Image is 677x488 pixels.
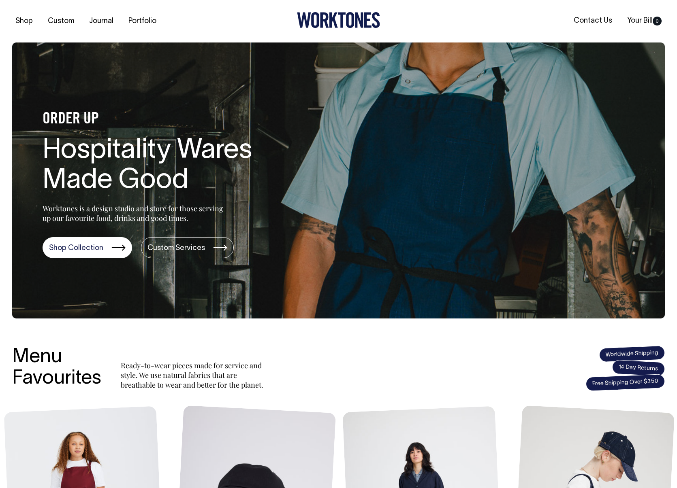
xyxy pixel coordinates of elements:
p: Ready-to-wear pieces made for service and style. We use natural fabrics that are breathable to we... [121,361,267,390]
a: Journal [86,15,117,28]
p: Worktones is a design studio and store for those serving up our favourite food, drinks and good t... [43,204,227,223]
a: Shop [12,15,36,28]
a: Portfolio [125,15,160,28]
a: Contact Us [570,14,615,28]
a: Custom [45,15,77,28]
a: Your Bill0 [624,14,665,28]
span: 0 [653,17,662,25]
h4: ORDER UP [43,111,302,128]
span: Free Shipping Over $350 [585,374,665,391]
h3: Menu Favourites [12,347,101,390]
a: Shop Collection [43,237,132,258]
a: Custom Services [141,237,234,258]
span: Worldwide Shipping [599,345,665,362]
h1: Hospitality Wares Made Good [43,136,302,197]
span: 14 Day Returns [612,360,665,377]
